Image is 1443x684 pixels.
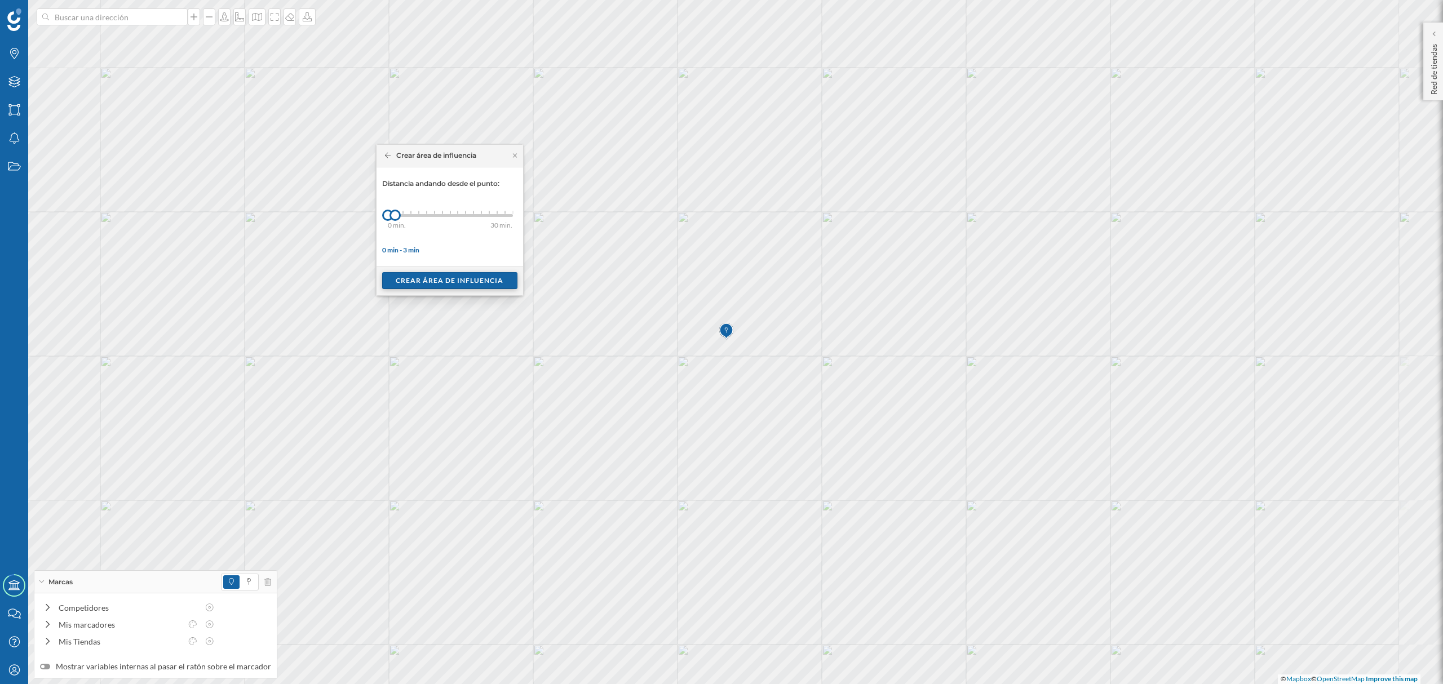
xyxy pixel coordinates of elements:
[40,661,271,672] label: Mostrar variables internas al pasar el ratón sobre el marcador
[1286,674,1311,683] a: Mapbox
[59,619,182,630] div: Mis marcadores
[1366,674,1418,683] a: Improve this map
[48,577,73,587] span: Marcas
[59,636,182,647] div: Mis Tiendas
[385,150,477,161] div: Crear área de influencia
[719,320,733,343] img: Marker
[7,8,21,31] img: Geoblink Logo
[382,245,517,255] div: 0 min - 3 min
[388,220,416,231] div: 0 min.
[1278,674,1420,684] div: © ©
[1317,674,1365,683] a: OpenStreetMap
[1428,39,1440,95] p: Red de tiendas
[59,602,198,614] div: Competidores
[490,220,535,231] div: 30 min.
[23,8,63,18] span: Soporte
[382,179,517,189] p: Distancia andando desde el punto:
